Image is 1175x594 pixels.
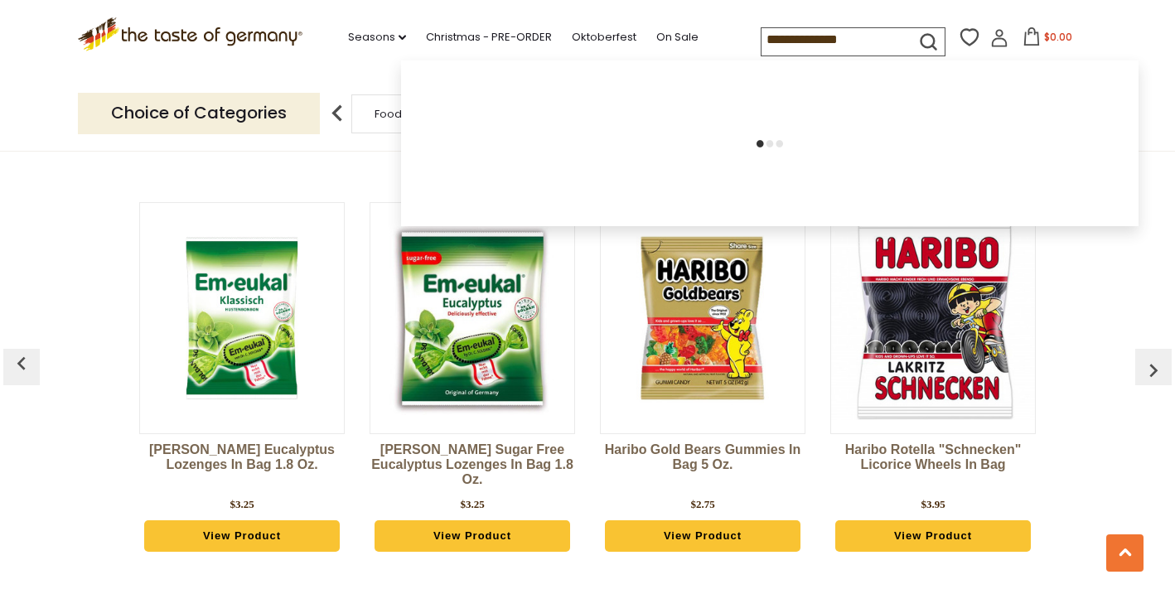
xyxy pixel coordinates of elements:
[230,496,254,513] div: $3.25
[605,520,800,552] a: View Product
[460,496,484,513] div: $3.25
[78,93,320,133] p: Choice of Categories
[1044,30,1072,44] span: $0.00
[600,442,805,492] a: Haribo Gold Bears Gummies in Bag 5 oz.
[375,520,570,552] a: View Product
[348,28,406,46] a: Seasons
[321,97,354,130] img: previous arrow
[921,496,945,513] div: $3.95
[401,60,1139,226] div: Instant Search Results
[144,520,340,552] a: View Product
[1012,27,1082,52] button: $0.00
[601,216,805,420] img: Haribo Gold Bears Gummies in Bag 5 oz.
[8,350,35,377] img: previous arrow
[690,496,714,513] div: $2.75
[370,442,575,492] a: [PERSON_NAME] Sugar Free Eucalyptus Lozenges in Bag 1.8 oz.
[1140,357,1167,384] img: previous arrow
[426,28,552,46] a: Christmas - PRE-ORDER
[139,442,345,492] a: [PERSON_NAME] Eucalyptus Lozenges in Bag 1.8 oz.
[831,216,1035,420] img: Haribo Rotella
[140,216,344,420] img: Dr. Soldan Eucalyptus Lozenges in Bag 1.8 oz.
[656,28,699,46] a: On Sale
[375,108,471,120] a: Food By Category
[370,216,574,420] img: Dr. Soldan Sugar Free Eucalyptus Lozenges in Bag 1.8 oz.
[830,442,1036,492] a: Haribo Rotella "Schnecken" Licorice Wheels in Bag
[572,28,636,46] a: Oktoberfest
[835,520,1031,552] a: View Product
